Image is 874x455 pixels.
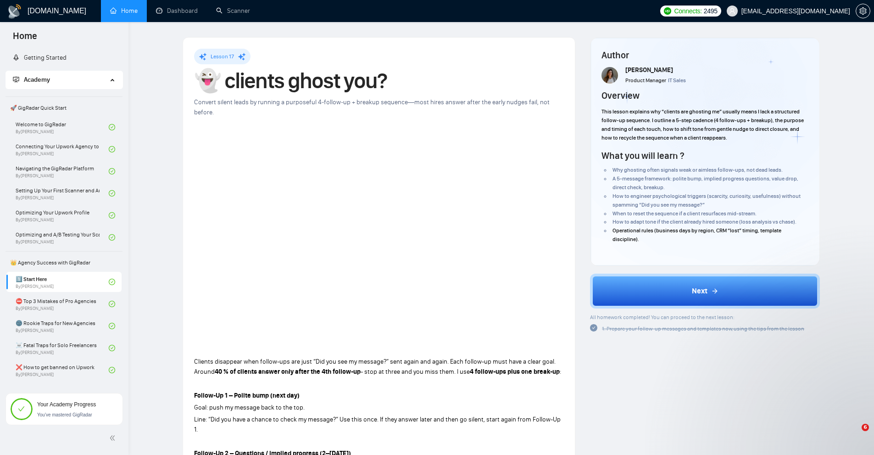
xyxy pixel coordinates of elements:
span: check-circle [109,168,115,174]
span: 👑 Agency Success with GigRadar [6,253,122,272]
span: check-circle [109,124,115,130]
span: Product Manager [625,77,666,84]
span: How to engineer psychological triggers (scarcity, curiosity, usefulness) without spamming “Did yo... [612,193,801,208]
span: user [729,8,735,14]
a: searchScanner [216,7,250,15]
a: Optimizing Your Upwork ProfileBy[PERSON_NAME] [16,205,109,225]
span: This lesson explains why “clients are ghosting me” usually means I lack a structured follow‑up se... [601,108,804,141]
h4: What you will learn ? [601,149,684,162]
span: Goal: push my message back to the top. [194,404,305,411]
span: Connects: [674,6,701,16]
span: Your Academy Progress [37,401,96,408]
button: setting [856,4,870,18]
span: Academy [13,76,50,84]
h4: Overview [601,89,640,102]
span: check-circle [109,301,115,307]
span: When to reset the sequence if a client resurfaces mid‑stream. [612,210,757,217]
span: 6 [862,424,869,431]
span: Line: “Did you have a chance to check my message?” Use this once. If they answer later and then g... [194,416,561,433]
span: A 5‑message framework: polite bump, implied progress questions, value drop, direct check, breakup. [612,175,798,191]
a: 🌚 Rookie Traps for New AgenciesBy[PERSON_NAME] [16,316,109,336]
span: double-left [109,433,118,443]
span: - stop at three and you miss them. I use [361,368,470,376]
a: homeHome [110,7,138,15]
span: check-circle [109,345,115,351]
a: Navigating the GigRadar PlatformBy[PERSON_NAME] [16,161,109,181]
li: Getting Started [6,49,122,67]
a: 1️⃣ Start HereBy[PERSON_NAME] [16,272,109,292]
span: How to adapt tone if the client already hired someone (loss analysis vs chase). [612,219,796,225]
span: : [560,368,561,376]
img: logo [7,4,22,19]
span: check-circle [109,190,115,197]
span: Lesson 17 [211,53,234,60]
a: Optimizing and A/B Testing Your Scanner for Better ResultsBy[PERSON_NAME] [16,227,109,247]
span: [PERSON_NAME] [625,66,673,74]
a: rocketGetting Started [13,54,67,62]
h1: 👻 clients ghost you? [194,71,564,91]
span: You’ve mastered GigRadar [37,412,92,417]
span: check-circle [109,323,115,329]
span: 1. Prepare your follow-up messages and templates now, using the tips from the lesson [602,326,804,332]
strong: Follow-Up 1 – Polite bump (next day) [194,392,300,399]
span: 2495 [704,6,718,16]
span: fund-projection-screen [13,76,19,83]
strong: 40 % of clients answer only after the 4th follow-up [215,368,361,376]
span: Academy [24,76,50,84]
span: Convert silent leads by running a purposeful 4‑follow‑up + breakup sequence—most hires answer aft... [194,98,550,116]
span: check-circle [109,234,115,241]
span: check-circle [109,279,115,285]
a: dashboardDashboard [156,7,198,15]
span: Next [692,286,707,297]
a: ⛔ Top 3 Mistakes of Pro AgenciesBy[PERSON_NAME] [16,294,109,314]
a: Welcome to GigRadarBy[PERSON_NAME] [16,117,109,137]
span: check-circle [590,324,597,331]
span: check-circle [109,367,115,373]
a: Setting Up Your First Scanner and Auto-BidderBy[PERSON_NAME] [16,183,109,203]
a: setting [856,7,870,15]
span: check [18,405,25,412]
span: Why ghosting often signals weak or aimless follow‑ups, not dead leads. [612,167,783,173]
a: ☠️ Fatal Traps for Solo FreelancersBy[PERSON_NAME] [16,338,109,358]
span: Home [6,29,45,49]
span: IT Sales [668,77,686,84]
a: Connecting Your Upwork Agency to GigRadarBy[PERSON_NAME] [16,139,109,159]
h4: Author [601,49,808,62]
iframe: Intercom live chat [843,424,865,446]
span: check-circle [109,146,115,152]
span: Clients disappear when follow-ups are just “Did you see my message?” sent again and again. Each f... [194,358,556,376]
a: ❌ How to get banned on UpworkBy[PERSON_NAME] [16,360,109,380]
span: Operational rules (business days by region, CRM “lost” timing, template discipline). [612,227,781,242]
span: 🚀 GigRadar Quick Start [6,99,122,117]
img: upwork-logo.png [664,7,671,15]
button: Next [590,274,820,309]
span: All homework completed! You can proceed to the next lesson: [590,314,735,320]
img: tamara_levit_pic.png [601,67,618,84]
span: check-circle [109,212,115,219]
strong: 4 follow-ups plus one break-up [470,368,560,376]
